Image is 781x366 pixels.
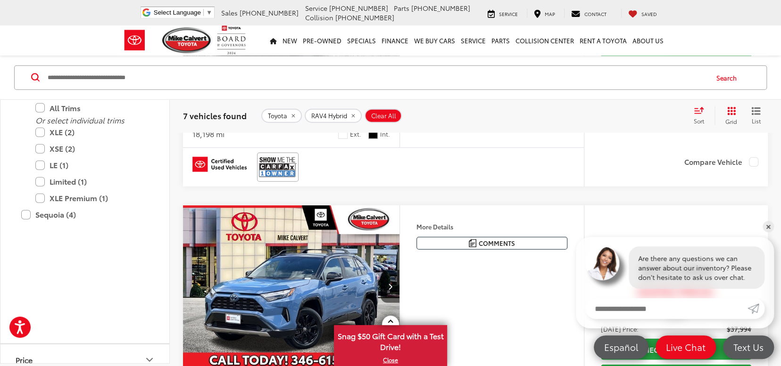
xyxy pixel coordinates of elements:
label: Compare Vehicle [684,157,758,167]
span: Service [305,3,327,13]
label: All Trims [35,99,149,116]
label: XSE (2) [35,140,149,157]
button: Search [707,65,750,89]
a: Contact [564,8,614,18]
img: Agent profile photo [585,246,619,280]
div: Price [16,355,33,364]
button: Select sort value [689,106,715,125]
span: [PHONE_NUMBER] [335,13,394,22]
a: Specials [344,25,379,56]
a: New [280,25,300,56]
a: Text Us [723,335,774,359]
span: Map [545,10,555,17]
div: Are there any questions we can answer about our inventory? Please don't hesitate to ask us over c... [629,246,764,289]
a: Home [267,25,280,56]
span: Grid [725,117,737,125]
button: remove RAV4%20Hybrid [305,108,362,122]
a: About Us [630,25,666,56]
a: Español [594,335,648,359]
span: [DATE] Price: [601,324,639,333]
button: Clear All [365,108,402,122]
i: Or select individual trims [35,114,125,125]
a: Service [458,25,489,56]
span: Comments [479,239,515,248]
span: 7 vehicles found [183,109,247,121]
a: Collision Center [513,25,577,56]
span: ​ [203,9,204,16]
span: Ice [338,130,348,139]
h4: More Details [416,223,567,230]
span: Sort [694,116,704,124]
span: Live Chat [661,341,710,353]
span: ▼ [206,9,212,16]
span: Int. [380,130,390,138]
a: Live Chat [656,335,716,359]
button: Grid View [715,106,744,125]
span: Contact [584,10,607,17]
a: Service [481,8,525,18]
img: Mike Calvert Toyota [162,27,212,53]
a: WE BUY CARS [411,25,458,56]
span: List [751,116,761,124]
a: Finance [379,25,411,56]
span: Collision [305,13,333,22]
span: Español [599,341,643,353]
span: Black [368,130,378,139]
span: Parts [394,3,409,13]
button: remove Toyota [261,108,302,122]
span: RAV4 Hybrid [311,112,347,119]
div: 18,198 mi [192,129,224,139]
label: Limited (1) [35,173,149,190]
span: Sales [221,8,238,17]
a: Rent a Toyota [577,25,630,56]
span: Saved [641,10,657,17]
a: Select Language​ [154,9,212,16]
button: Comments [416,237,567,250]
span: [PHONE_NUMBER] [329,3,388,13]
span: [PHONE_NUMBER] [411,3,470,13]
span: Select Language [154,9,201,16]
a: Pre-Owned [300,25,344,56]
input: Enter your message [585,298,748,319]
span: Text Us [729,341,768,353]
a: Parts [489,25,513,56]
span: Ext. [350,130,361,138]
img: Toyota [117,25,152,56]
span: Service [499,10,518,17]
span: Snag $50 Gift Card with a Test Drive! [335,326,446,355]
button: List View [744,106,768,125]
input: Search by Make, Model, or Keyword [47,66,707,89]
a: Submit [748,298,764,319]
span: [PHONE_NUMBER] [240,8,299,17]
img: Comments [469,239,476,247]
label: Sequoia (4) [21,206,149,223]
label: XLE (2) [35,124,149,140]
span: Toyota [268,112,287,119]
span: Clear All [371,112,396,119]
div: Price [144,354,155,366]
a: Map [527,8,562,18]
span: $37,994 [727,324,751,333]
button: Next image [381,270,399,303]
label: LE (1) [35,157,149,173]
label: XLE Premium (1) [35,190,149,206]
a: My Saved Vehicles [621,8,664,18]
img: View CARFAX report [259,155,297,179]
img: Toyota Certified Used Vehicles [192,157,247,172]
